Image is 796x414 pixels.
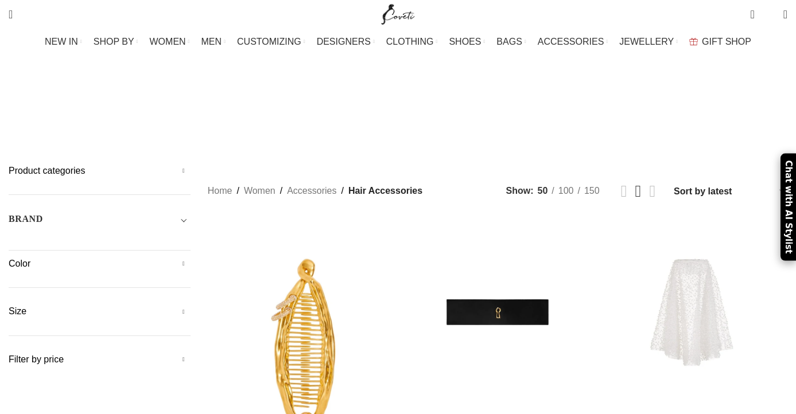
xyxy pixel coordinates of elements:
[237,30,305,53] a: CUSTOMIZING
[534,183,552,198] a: 50
[529,111,567,122] span: Scarves
[635,183,642,200] a: Grid view 3
[386,36,434,47] span: CLOTHING
[689,30,751,53] a: GIFT SHOP
[9,213,43,225] h5: BRAND
[386,30,438,53] a: CLOTHING
[673,183,787,200] select: Shop order
[9,305,191,318] h5: Size
[9,257,191,270] h5: Color
[45,30,82,53] a: NEW IN
[201,30,226,53] a: MEN
[9,212,191,233] div: Toggle filter
[657,111,739,122] span: Wallets & Purses
[94,30,138,53] a: SHOP BY
[195,102,228,130] a: Gloves
[382,102,436,130] a: Hats & caps
[449,30,485,53] a: SHOES
[766,11,774,20] span: 0
[763,3,775,26] div: My Wishlist
[538,30,608,53] a: ACCESSORIES
[596,217,787,408] a: Iridescent Embellished Veil
[689,38,698,45] img: GiftBag
[554,183,578,198] a: 100
[151,102,178,130] a: Cuffs
[649,183,655,200] a: Grid view 4
[453,102,511,130] a: Phone Cases
[246,111,326,122] span: Hair Accessories
[449,36,481,47] span: SHOES
[538,36,604,47] span: ACCESSORIES
[201,36,222,47] span: MEN
[208,183,422,198] nav: Breadcrumb
[558,186,574,196] span: 100
[529,102,567,130] a: Scarves
[195,111,228,122] span: Gloves
[57,111,83,122] span: Belts
[94,36,134,47] span: SHOP BY
[287,183,336,198] a: Accessories
[151,111,178,122] span: Cuffs
[343,102,364,130] a: Hats
[702,36,751,47] span: GIFT SHOP
[379,9,417,18] a: Site logo
[100,102,134,130] a: Collar
[57,102,83,130] a: Belts
[237,36,301,47] span: CUSTOMIZING
[208,183,232,198] a: Home
[100,111,134,122] span: Collar
[348,183,422,198] span: Hair Accessories
[402,217,593,408] a: Keyhole Headband
[317,30,375,53] a: DESIGNERS
[9,165,191,177] h5: Product categories
[496,36,522,47] span: BAGS
[9,353,191,366] h5: Filter by price
[580,183,604,198] a: 150
[382,111,436,122] span: Hats & caps
[453,111,511,122] span: Phone Cases
[619,36,674,47] span: JEWELLERY
[45,36,78,47] span: NEW IN
[584,102,639,130] a: Sunglasses
[317,36,371,47] span: DESIGNERS
[304,66,492,96] h1: Hair Accessories
[244,183,275,198] a: Women
[246,102,326,130] a: Hair Accessories
[538,186,548,196] span: 50
[751,6,760,14] span: 0
[506,183,534,198] span: Show
[619,30,678,53] a: JEWELLERY
[496,30,526,53] a: BAGS
[343,111,364,122] span: Hats
[657,102,739,130] a: Wallets & Purses
[3,30,793,53] div: Main navigation
[584,186,600,196] span: 150
[275,69,304,92] a: Go back
[150,30,190,53] a: WOMEN
[584,111,639,122] span: Sunglasses
[3,3,18,26] a: Search
[621,183,627,200] a: Grid view 2
[744,3,760,26] a: 0
[150,36,186,47] span: WOMEN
